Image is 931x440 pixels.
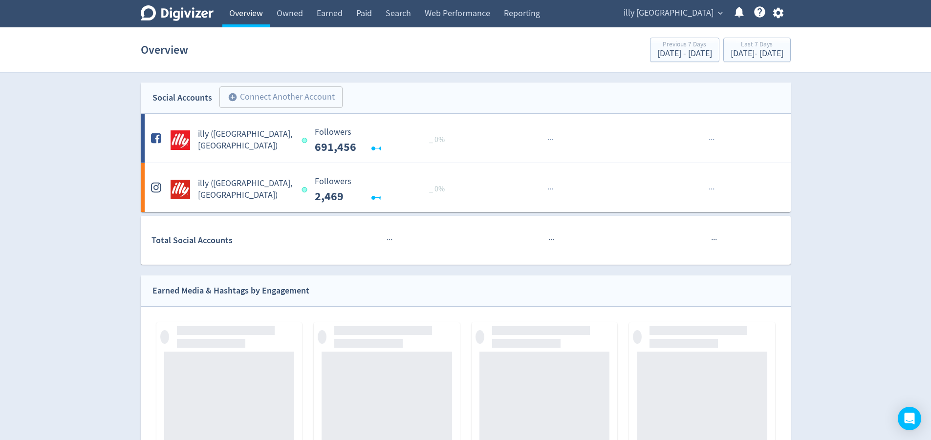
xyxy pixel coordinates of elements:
[547,134,549,146] span: ·
[713,183,714,195] span: ·
[429,184,445,194] span: _ 0%
[549,134,551,146] span: ·
[624,5,714,21] span: illy [GEOGRAPHIC_DATA]
[550,234,552,246] span: ·
[731,41,783,49] div: Last 7 Days
[898,407,921,430] div: Open Intercom Messenger
[429,135,445,145] span: _ 0%
[657,49,712,58] div: [DATE] - [DATE]
[302,187,310,192] span: Data last synced: 4 Sep 2025, 8:02am (AEST)
[723,38,791,62] button: Last 7 Days[DATE]- [DATE]
[141,114,791,163] a: illy (AU, NZ) undefinedilly ([GEOGRAPHIC_DATA], [GEOGRAPHIC_DATA]) Followers --- _ 0% Followers 6...
[171,180,190,199] img: illy (AU, NZ) undefined
[711,183,713,195] span: ·
[716,9,725,18] span: expand_more
[171,130,190,150] img: illy (AU, NZ) undefined
[302,138,310,143] span: Data last synced: 4 Sep 2025, 8:02am (AEST)
[310,177,456,203] svg: Followers ---
[212,88,343,108] a: Connect Another Account
[152,91,212,105] div: Social Accounts
[709,134,711,146] span: ·
[198,128,293,152] h5: illy ([GEOGRAPHIC_DATA], [GEOGRAPHIC_DATA])
[547,183,549,195] span: ·
[711,234,713,246] span: ·
[219,86,343,108] button: Connect Another Account
[657,41,712,49] div: Previous 7 Days
[389,234,390,246] span: ·
[548,234,550,246] span: ·
[152,284,309,298] div: Earned Media & Hashtags by Engagement
[731,49,783,58] div: [DATE] - [DATE]
[709,183,711,195] span: ·
[552,234,554,246] span: ·
[551,183,553,195] span: ·
[715,234,717,246] span: ·
[549,183,551,195] span: ·
[551,134,553,146] span: ·
[141,163,791,212] a: illy (AU, NZ) undefinedilly ([GEOGRAPHIC_DATA], [GEOGRAPHIC_DATA]) Followers --- _ 0% Followers 2...
[198,178,293,201] h5: illy ([GEOGRAPHIC_DATA], [GEOGRAPHIC_DATA])
[387,234,389,246] span: ·
[228,92,238,102] span: add_circle
[711,134,713,146] span: ·
[141,34,188,65] h1: Overview
[713,234,715,246] span: ·
[310,127,456,153] svg: Followers ---
[650,38,719,62] button: Previous 7 Days[DATE] - [DATE]
[152,233,307,248] div: Total Social Accounts
[620,5,725,21] button: illy [GEOGRAPHIC_DATA]
[713,134,714,146] span: ·
[390,234,392,246] span: ·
